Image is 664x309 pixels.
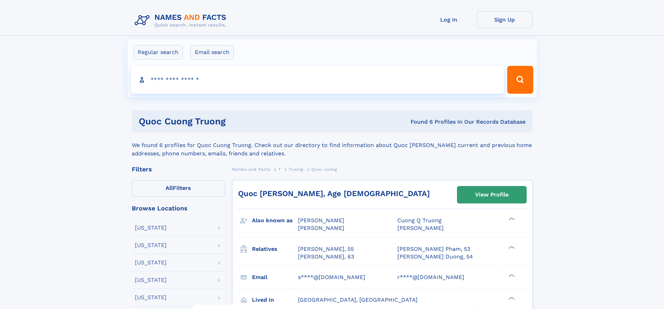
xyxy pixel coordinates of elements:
a: Sign Up [477,11,533,28]
button: Search Button [507,66,533,94]
a: Names and Facts [232,165,270,173]
label: Email search [190,45,234,60]
a: Quoc [PERSON_NAME], Age [DEMOGRAPHIC_DATA] [238,189,430,198]
a: [PERSON_NAME] Pham, 53 [397,245,470,253]
a: [PERSON_NAME], 55 [298,245,354,253]
input: search input [131,66,504,94]
span: Quoc cuong [311,167,337,172]
label: Regular search [133,45,183,60]
h3: Email [252,271,298,283]
span: [PERSON_NAME] [298,217,344,224]
div: [US_STATE] [135,260,167,265]
img: Logo Names and Facts [132,11,232,30]
span: [PERSON_NAME] [397,225,444,231]
a: Log In [421,11,477,28]
a: T [278,165,281,173]
div: Found 6 Profiles In Our Records Database [318,118,526,126]
span: Cuong Q Truong [397,217,442,224]
div: Browse Locations [132,205,225,211]
div: [US_STATE] [135,295,167,300]
div: [US_STATE] [135,225,167,231]
h1: quoc cuong truong [139,117,318,126]
div: ❯ [507,273,515,278]
div: ❯ [507,245,515,249]
span: Truong [289,167,303,172]
span: [GEOGRAPHIC_DATA], [GEOGRAPHIC_DATA] [298,296,418,303]
a: Truong [289,165,303,173]
a: View Profile [457,186,526,203]
span: All [166,185,173,191]
span: T [278,167,281,172]
div: [US_STATE] [135,242,167,248]
label: Filters [132,180,225,197]
span: [PERSON_NAME] [298,225,344,231]
h3: Lived in [252,294,298,306]
h3: Relatives [252,243,298,255]
a: [PERSON_NAME], 63 [298,253,354,261]
div: Filters [132,166,225,172]
h3: Also known as [252,215,298,226]
div: We found 6 profiles for Quoc Cuong Truong. Check out our directory to find information about Quoc... [132,133,533,158]
div: ❯ [507,217,515,221]
a: [PERSON_NAME] Duong, 54 [397,253,473,261]
div: ❯ [507,296,515,300]
div: View Profile [475,187,509,203]
div: [US_STATE] [135,277,167,283]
